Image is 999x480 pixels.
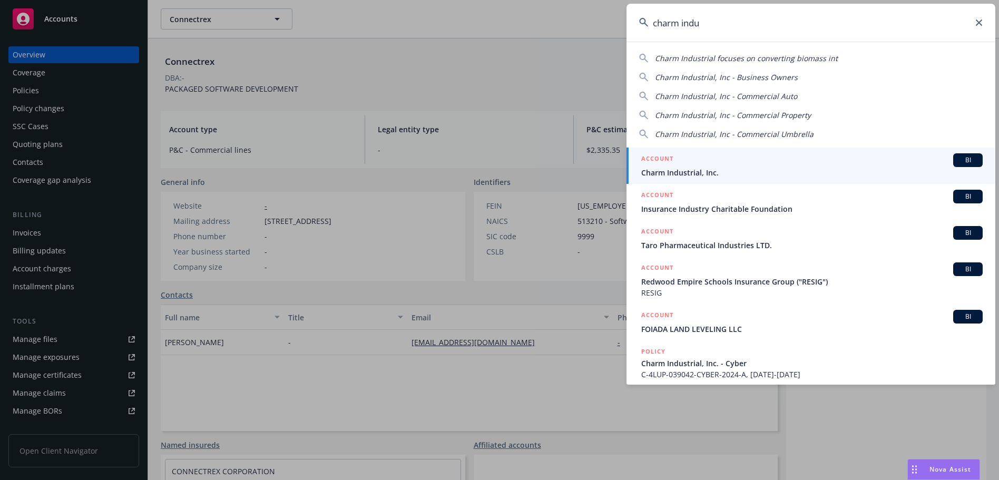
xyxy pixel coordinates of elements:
button: Nova Assist [907,459,980,480]
span: BI [957,312,978,321]
span: Taro Pharmaceutical Industries LTD. [641,240,983,251]
span: RESIG [641,287,983,298]
h5: ACCOUNT [641,153,673,166]
span: Insurance Industry Charitable Foundation [641,203,983,214]
input: Search... [626,4,995,42]
span: FOIADA LAND LEVELING LLC [641,324,983,335]
h5: ACCOUNT [641,190,673,202]
span: Charm Industrial, Inc. [641,167,983,178]
h5: ACCOUNT [641,262,673,275]
a: ACCOUNTBIRedwood Empire Schools Insurance Group ("RESIG")RESIG [626,257,995,304]
a: ACCOUNTBIFOIADA LAND LEVELING LLC [626,304,995,340]
span: Charm Industrial, Inc - Commercial Auto [655,91,797,101]
a: POLICYCharm Industrial, Inc. - CyberC-4LUP-039042-CYBER-2024-A, [DATE]-[DATE] [626,340,995,386]
a: ACCOUNTBICharm Industrial, Inc. [626,148,995,184]
h5: ACCOUNT [641,226,673,239]
h5: POLICY [641,346,665,357]
span: Charm Industrial, Inc. - Cyber [641,358,983,369]
a: ACCOUNTBITaro Pharmaceutical Industries LTD. [626,220,995,257]
span: BI [957,192,978,201]
span: Charm Industrial focuses on converting biomass int [655,53,838,63]
h5: ACCOUNT [641,310,673,322]
span: Redwood Empire Schools Insurance Group ("RESIG") [641,276,983,287]
span: C-4LUP-039042-CYBER-2024-A, [DATE]-[DATE] [641,369,983,380]
span: BI [957,155,978,165]
div: Drag to move [908,459,921,479]
span: Charm Industrial, Inc - Commercial Umbrella [655,129,814,139]
span: BI [957,228,978,238]
span: Charm Industrial, Inc - Commercial Property [655,110,811,120]
span: Nova Assist [929,465,971,474]
span: BI [957,265,978,274]
span: Charm Industrial, Inc - Business Owners [655,72,798,82]
a: ACCOUNTBIInsurance Industry Charitable Foundation [626,184,995,220]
